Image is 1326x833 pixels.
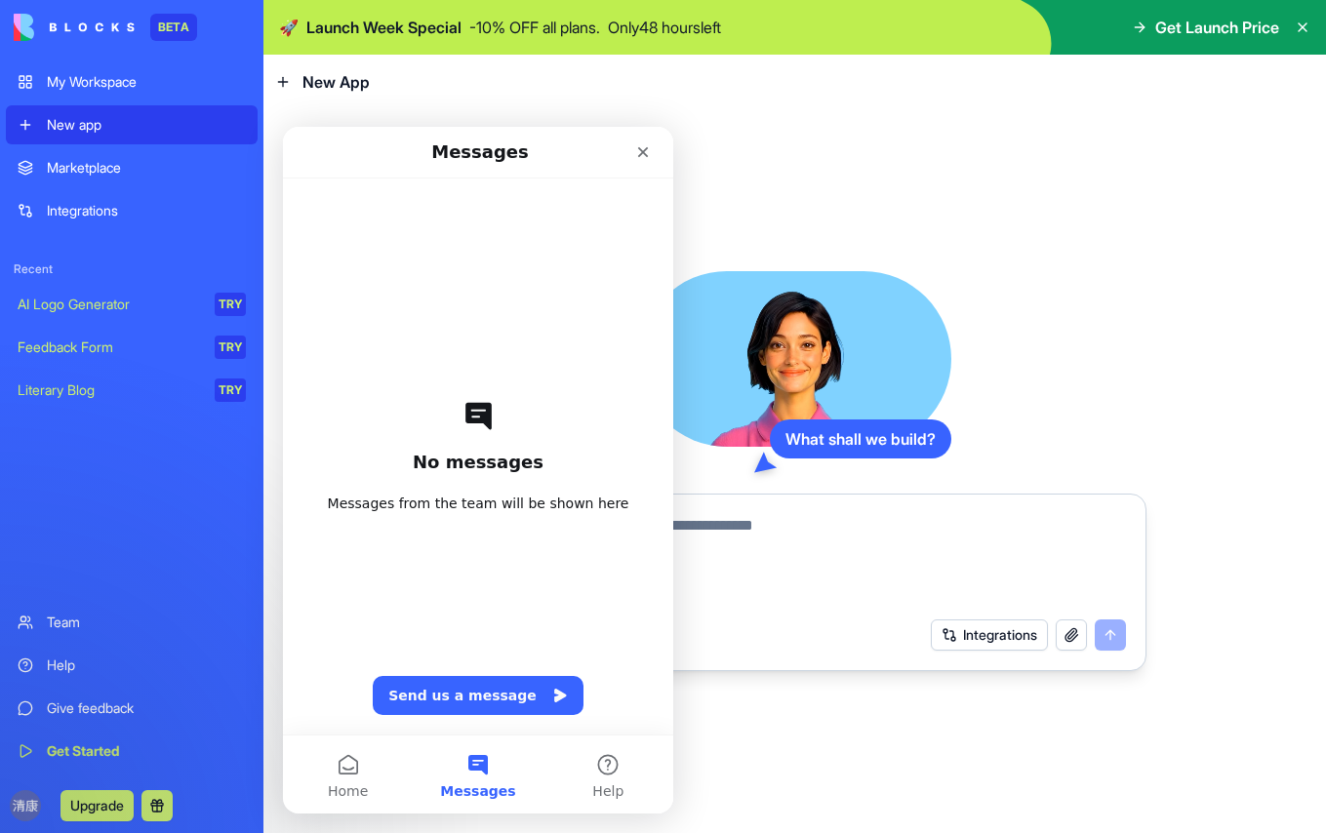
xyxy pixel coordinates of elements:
[931,619,1048,651] button: Integrations
[283,127,673,813] iframe: Intercom live chat
[14,14,135,41] img: logo
[6,62,258,101] a: My Workspace
[47,158,246,178] div: Marketplace
[608,16,721,39] p: Only 48 hours left
[6,646,258,685] a: Help
[60,790,134,821] button: Upgrade
[6,371,258,410] a: Literary BlogTRY
[6,105,258,144] a: New app
[14,14,197,41] a: BETA
[47,655,246,675] div: Help
[47,201,246,220] div: Integrations
[6,328,258,367] a: Feedback FormTRY
[10,790,41,821] img: ACg8ocJJQgGEqV5cYl3h55lR_wx40uy4on9WekYQdaAlwSyqnQuwGSW7=s96-c
[6,261,258,277] span: Recent
[279,16,299,39] span: 🚀
[6,603,258,642] a: Team
[18,295,201,314] div: AI Logo Generator
[6,191,258,230] a: Integrations
[150,14,197,41] div: BETA
[302,70,370,94] span: New App
[18,380,201,400] div: Literary Blog
[215,293,246,316] div: TRY
[1155,16,1279,39] span: Get Launch Price
[47,613,246,632] div: Team
[47,115,246,135] div: New app
[6,689,258,728] a: Give feedback
[306,16,462,39] span: Launch Week Special
[47,72,246,92] div: My Workspace
[60,795,134,814] a: Upgrade
[6,148,258,187] a: Marketplace
[215,378,246,402] div: TRY
[6,732,258,771] a: Get Started
[215,336,246,359] div: TRY
[6,285,258,324] a: AI Logo GeneratorTRY
[770,419,951,458] div: What shall we build?
[47,698,246,718] div: Give feedback
[47,741,246,761] div: Get Started
[309,657,341,671] span: Help
[469,16,600,39] p: - 10 % OFF all plans.
[18,337,201,357] div: Feedback Form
